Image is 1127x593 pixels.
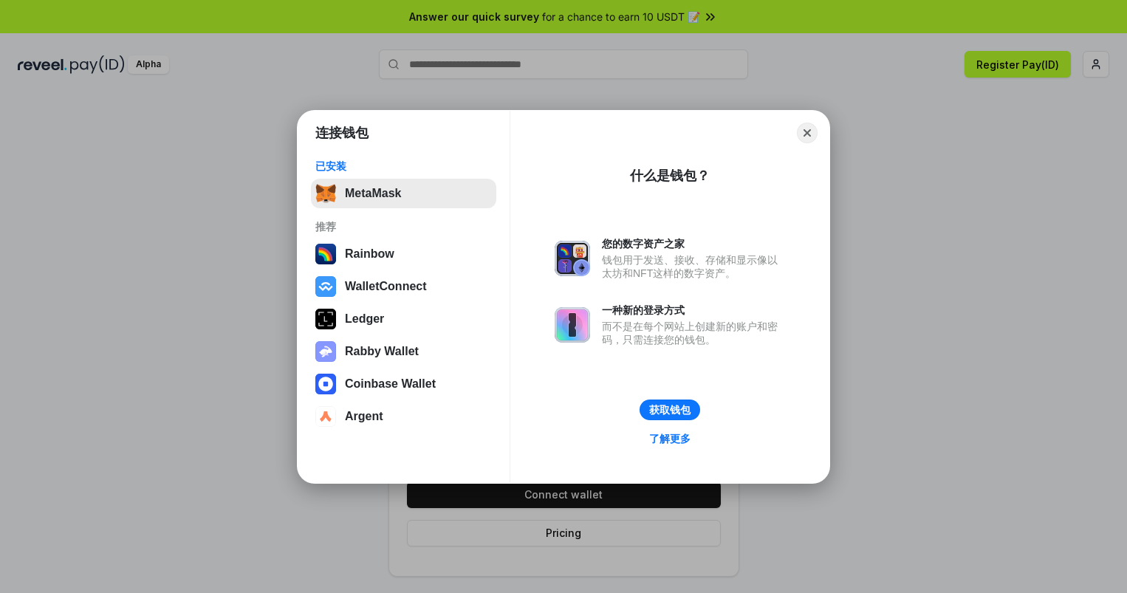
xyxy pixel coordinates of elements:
div: 推荐 [315,220,492,233]
button: WalletConnect [311,272,496,301]
div: Ledger [345,312,384,326]
img: svg+xml,%3Csvg%20xmlns%3D%22http%3A%2F%2Fwww.w3.org%2F2000%2Fsvg%22%20width%3D%2228%22%20height%3... [315,309,336,329]
div: 您的数字资产之家 [602,237,785,250]
button: Rabby Wallet [311,337,496,366]
div: 钱包用于发送、接收、存储和显示像以太坊和NFT这样的数字资产。 [602,253,785,280]
img: svg+xml,%3Csvg%20xmlns%3D%22http%3A%2F%2Fwww.w3.org%2F2000%2Fsvg%22%20fill%3D%22none%22%20viewBox... [315,341,336,362]
img: svg+xml,%3Csvg%20width%3D%2228%22%20height%3D%2228%22%20viewBox%3D%220%200%2028%2028%22%20fill%3D... [315,406,336,427]
button: 获取钱包 [640,400,700,420]
div: MetaMask [345,187,401,200]
a: 了解更多 [640,429,699,448]
img: svg+xml,%3Csvg%20width%3D%22120%22%20height%3D%22120%22%20viewBox%3D%220%200%20120%20120%22%20fil... [315,244,336,264]
div: 而不是在每个网站上创建新的账户和密码，只需连接您的钱包。 [602,320,785,346]
button: Ledger [311,304,496,334]
div: 获取钱包 [649,403,691,417]
div: 了解更多 [649,432,691,445]
div: Coinbase Wallet [345,377,436,391]
div: Rainbow [345,247,394,261]
button: Argent [311,402,496,431]
div: Argent [345,410,383,423]
div: Rabby Wallet [345,345,419,358]
button: MetaMask [311,179,496,208]
div: WalletConnect [345,280,427,293]
h1: 连接钱包 [315,124,369,142]
img: svg+xml,%3Csvg%20xmlns%3D%22http%3A%2F%2Fwww.w3.org%2F2000%2Fsvg%22%20fill%3D%22none%22%20viewBox... [555,241,590,276]
img: svg+xml,%3Csvg%20width%3D%2228%22%20height%3D%2228%22%20viewBox%3D%220%200%2028%2028%22%20fill%3D... [315,276,336,297]
img: svg+xml,%3Csvg%20fill%3D%22none%22%20height%3D%2233%22%20viewBox%3D%220%200%2035%2033%22%20width%... [315,183,336,204]
button: Rainbow [311,239,496,269]
img: svg+xml,%3Csvg%20width%3D%2228%22%20height%3D%2228%22%20viewBox%3D%220%200%2028%2028%22%20fill%3D... [315,374,336,394]
div: 一种新的登录方式 [602,304,785,317]
button: Close [797,123,818,143]
img: svg+xml,%3Csvg%20xmlns%3D%22http%3A%2F%2Fwww.w3.org%2F2000%2Fsvg%22%20fill%3D%22none%22%20viewBox... [555,307,590,343]
button: Coinbase Wallet [311,369,496,399]
div: 什么是钱包？ [630,167,710,185]
div: 已安装 [315,160,492,173]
